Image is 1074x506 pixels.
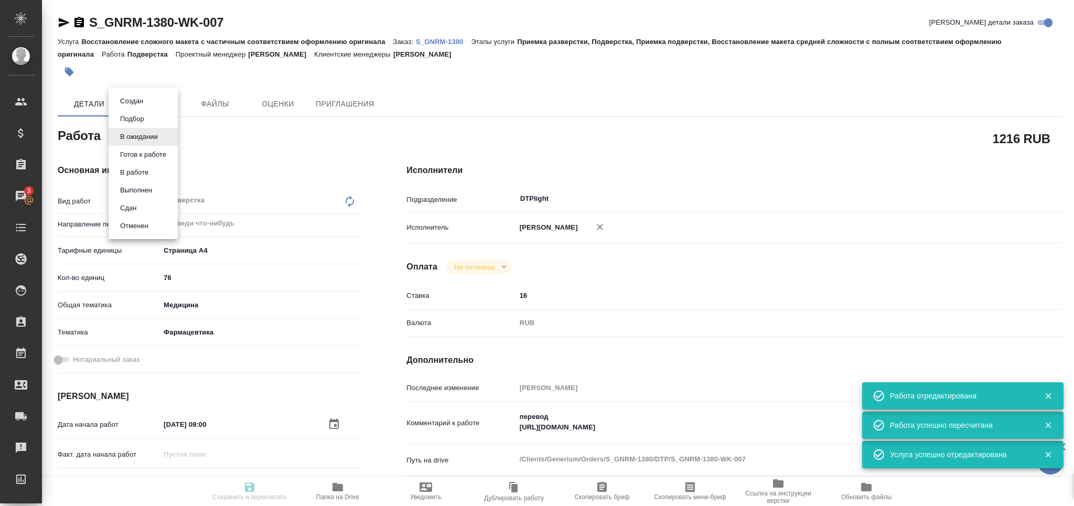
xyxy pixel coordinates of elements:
button: Подбор [117,113,147,125]
button: В ожидании [117,131,161,143]
button: Закрыть [1037,421,1059,430]
button: Готов к работе [117,149,169,160]
button: Отменен [117,220,152,232]
button: Закрыть [1037,391,1059,401]
button: Выполнен [117,185,155,196]
button: Создан [117,95,146,107]
div: Работа отредактирована [890,391,1028,401]
button: В работе [117,167,152,178]
button: Сдан [117,202,139,214]
div: Услуга успешно отредактирована [890,449,1028,460]
button: Закрыть [1037,450,1059,459]
div: Работа успешно пересчитана [890,420,1028,430]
